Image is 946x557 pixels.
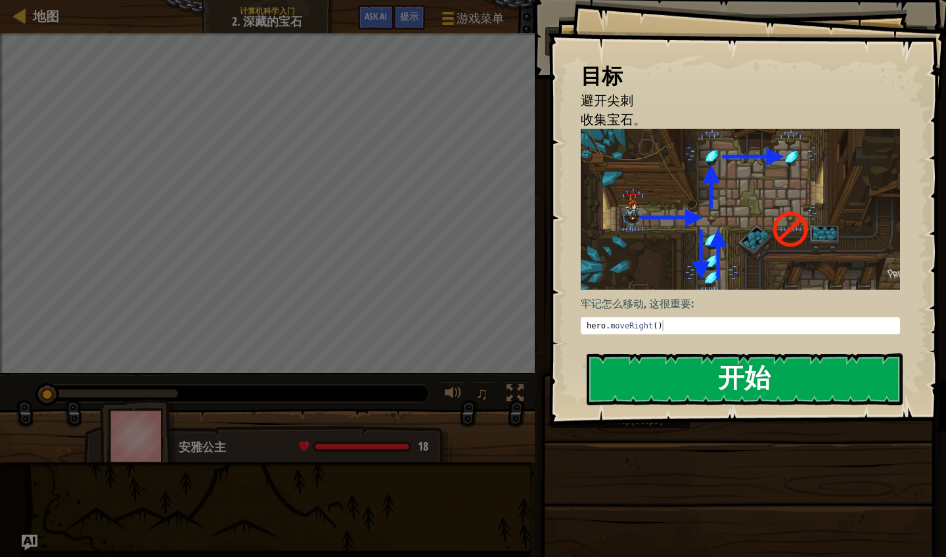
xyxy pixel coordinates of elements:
p: 牢记怎么移动, 这很重要: [581,296,900,311]
div: 目标 [581,61,900,91]
span: 提示 [400,10,418,22]
img: 深藏的宝石 [581,129,900,290]
button: 开始 [587,353,903,405]
div: health: 18 / 18 [299,441,428,453]
span: 地图 [33,7,59,25]
button: 切换全屏 [502,382,528,409]
li: 收集宝石。 [564,110,897,129]
button: 音量调节 [440,382,466,409]
img: thang_avatar_frame.png [100,399,176,472]
span: ♫ [476,384,489,403]
div: 安雅公主 [179,439,438,456]
span: Ask AI [365,10,387,22]
span: 游戏菜单 [457,10,504,27]
button: Ask AI [22,535,37,550]
span: 避开尖刺 [581,91,633,109]
li: 避开尖刺 [564,91,897,110]
button: 运行 [545,26,928,56]
span: 18 [418,438,428,455]
span: 收集宝石。 [581,110,646,128]
a: 地图 [26,7,59,25]
button: Ask AI [358,5,394,30]
button: ♫ [473,382,495,409]
button: 游戏菜单 [432,5,512,36]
